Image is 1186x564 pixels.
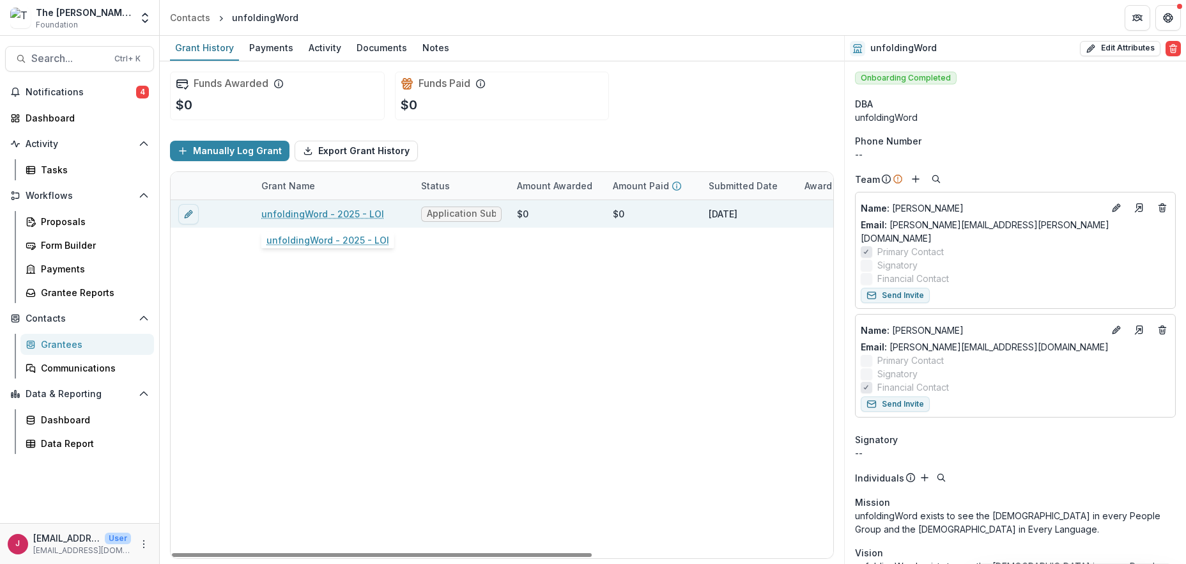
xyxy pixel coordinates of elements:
[5,82,154,102] button: Notifications4
[877,245,944,258] span: Primary Contact
[194,77,268,90] h2: Funds Awarded
[1125,5,1150,31] button: Partners
[797,179,863,192] div: Award Date
[413,179,458,192] div: Status
[855,496,890,509] span: Mission
[112,52,143,66] div: Ctrl + K
[861,218,1170,245] a: Email: [PERSON_NAME][EMAIL_ADDRESS][PERSON_NAME][DOMAIN_NAME]
[170,36,239,61] a: Grant History
[861,324,1104,337] p: [PERSON_NAME]
[20,282,154,303] a: Grantee Reports
[20,235,154,256] a: Form Builder
[855,97,873,111] span: DBA
[1155,5,1181,31] button: Get Help
[26,111,144,125] div: Dashboard
[908,171,923,187] button: Add
[797,172,893,200] div: Award Date
[861,396,930,412] button: Send Invite
[36,6,131,19] div: The [PERSON_NAME] Foundation
[413,172,509,200] div: Status
[254,179,323,192] div: Grant Name
[855,546,883,560] span: Vision
[20,433,154,454] a: Data Report
[41,361,144,375] div: Communications
[178,204,199,224] button: edit
[41,437,144,450] div: Data Report
[165,8,215,27] a: Contacts
[136,86,149,98] span: 4
[701,179,785,192] div: Submitted Date
[861,203,889,214] span: Name :
[351,38,412,57] div: Documents
[855,446,1176,460] div: --
[165,8,304,27] nav: breadcrumb
[877,258,918,272] span: Signatory
[855,148,1176,161] div: --
[351,36,412,61] a: Documents
[1155,322,1170,338] button: Deletes
[244,38,298,57] div: Payments
[41,163,144,176] div: Tasks
[855,509,1176,536] p: unfoldingWord exists to see the [DEMOGRAPHIC_DATA] in every People Group and the [DEMOGRAPHIC_DAT...
[934,470,949,485] button: Search
[170,141,289,161] button: Manually Log Grant
[232,11,298,24] div: unfoldingWord
[5,308,154,329] button: Open Contacts
[5,384,154,404] button: Open Data & Reporting
[701,172,797,200] div: Submitted Date
[427,208,496,219] span: Application Submitted
[877,272,949,285] span: Financial Contact
[41,215,144,228] div: Proposals
[5,107,154,129] a: Dashboard
[1129,320,1150,340] a: Go to contact
[855,471,904,485] p: Individuals
[605,172,701,200] div: Amount Paid
[417,38,454,57] div: Notes
[136,537,151,552] button: More
[33,531,100,545] p: [EMAIL_ADDRESS][DOMAIN_NAME]
[401,95,417,114] p: $0
[170,38,239,57] div: Grant History
[861,201,1104,215] p: [PERSON_NAME]
[20,159,154,180] a: Tasks
[20,258,154,279] a: Payments
[928,171,944,187] button: Search
[26,389,134,400] span: Data & Reporting
[870,43,937,54] h2: unfoldingWord
[877,380,949,394] span: Financial Contact
[877,367,918,380] span: Signatory
[20,211,154,232] a: Proposals
[41,239,144,252] div: Form Builder
[33,545,131,556] p: [EMAIL_ADDRESS][DOMAIN_NAME]
[176,95,192,114] p: $0
[509,172,605,200] div: Amount Awarded
[613,207,624,221] div: $0
[613,179,669,192] p: Amount Paid
[1109,200,1124,215] button: Edit
[5,46,154,72] button: Search...
[5,185,154,206] button: Open Workflows
[877,354,944,367] span: Primary Contact
[304,36,346,61] a: Activity
[254,172,413,200] div: Grant Name
[26,191,134,201] span: Workflows
[304,38,346,57] div: Activity
[26,87,136,98] span: Notifications
[861,219,887,230] span: Email:
[41,262,144,276] div: Payments
[31,52,107,65] span: Search...
[41,286,144,299] div: Grantee Reports
[41,338,144,351] div: Grantees
[295,141,418,161] button: Export Grant History
[261,207,384,221] a: unfoldingWord - 2025 - LOI
[861,201,1104,215] a: Name: [PERSON_NAME]
[20,334,154,355] a: Grantees
[10,8,31,28] img: The Bolick Foundation
[861,340,1109,354] a: Email: [PERSON_NAME][EMAIL_ADDRESS][DOMAIN_NAME]
[855,173,880,186] p: Team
